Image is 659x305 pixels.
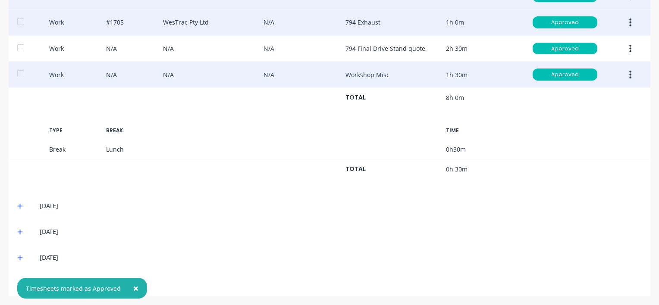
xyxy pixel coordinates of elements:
div: [DATE] [40,201,642,211]
div: Approved [533,16,597,28]
div: BREAK [106,127,156,134]
div: Approved [533,43,597,55]
div: TYPE [49,127,99,134]
div: [DATE] [40,253,642,262]
div: [DATE] [40,227,642,237]
span: × [133,282,138,294]
div: TIME [446,127,521,134]
div: [DATE] [40,279,642,288]
button: Close [125,278,147,299]
div: Timesheets marked as Approved [26,284,121,293]
div: Approved [533,68,597,81]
